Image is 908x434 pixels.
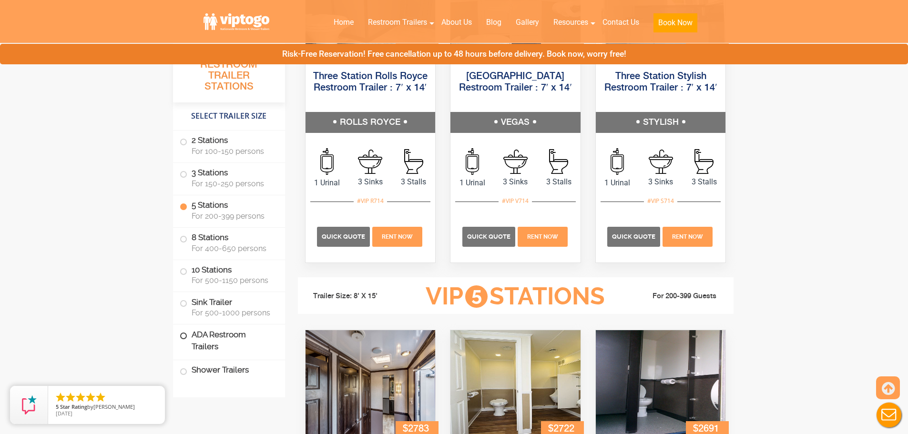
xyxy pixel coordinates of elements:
[180,324,278,357] label: ADA Restroom Trailers
[93,403,135,410] span: [PERSON_NAME]
[371,232,424,241] a: Rent Now
[662,232,714,241] a: Rent Now
[180,260,278,290] label: 10 Stations
[612,233,655,240] span: Quick Quote
[56,404,157,411] span: by
[317,232,371,241] a: Quick Quote
[180,195,278,225] label: 5 Stations
[595,12,646,33] a: Contact Us
[604,71,717,93] a: Three Station Stylish Restroom Trailer : 7′ x 14′
[173,107,285,125] h4: Select Trailer Size
[305,282,411,311] li: Trailer Size: 8' X 15'
[180,228,278,257] label: 8 Stations
[306,112,436,133] h5: ROLLS ROYCE
[639,176,683,188] span: 3 Sinks
[192,276,274,285] span: For 500-1150 persons
[173,45,285,102] h3: All Portable Restroom Trailer Stations
[434,12,479,33] a: About Us
[683,176,726,188] span: 3 Stalls
[322,233,365,240] span: Quick Quote
[870,396,908,434] button: Live Chat
[479,12,509,33] a: Blog
[180,163,278,192] label: 3 Stations
[450,177,494,189] span: 1 Urinal
[361,12,434,33] a: Restroom Trailers
[649,150,673,174] img: an icon of sink
[467,233,510,240] span: Quick Quote
[653,13,697,32] button: Book Now
[192,212,274,221] span: For 200-399 persons
[56,403,59,410] span: 5
[306,177,349,189] span: 1 Urinal
[348,176,392,188] span: 3 Sinks
[95,392,106,403] li: 
[462,232,517,241] a: Quick Quote
[354,195,387,207] div: #VIP R714
[494,176,537,188] span: 3 Sinks
[509,12,546,33] a: Gallery
[382,233,413,240] span: Rent Now
[392,176,435,188] span: 3 Stalls
[180,131,278,160] label: 2 Stations
[644,195,677,207] div: #VIP S714
[192,244,274,253] span: For 400-650 persons
[313,71,428,93] a: Three Station Rolls Royce Restroom Trailer : 7′ x 14′
[55,392,66,403] li: 
[85,392,96,403] li: 
[358,150,382,174] img: an icon of sink
[65,392,76,403] li: 
[672,233,703,240] span: Rent Now
[192,308,274,317] span: For 500-1000 persons
[60,403,87,410] span: Star Rating
[546,12,595,33] a: Resources
[537,176,581,188] span: 3 Stalls
[596,112,726,133] h5: STYLISH
[320,148,334,175] img: an icon of urinal
[596,177,639,189] span: 1 Urinal
[607,232,662,241] a: Quick Quote
[192,179,274,188] span: For 150-250 persons
[404,149,423,174] img: an icon of Stall
[516,232,569,241] a: Rent Now
[499,195,532,207] div: #VIP V714
[646,12,704,38] a: Book Now
[180,292,278,322] label: Sink Trailer
[620,291,727,302] li: For 200-399 Guests
[611,148,624,175] img: an icon of urinal
[75,392,86,403] li: 
[527,233,558,240] span: Rent Now
[459,71,572,93] a: [GEOGRAPHIC_DATA] Restroom Trailer : 7′ x 14′
[180,360,278,381] label: Shower Trailers
[20,395,39,414] img: Review Rating
[450,112,581,133] h5: VEGAS
[56,410,72,417] span: [DATE]
[503,150,528,174] img: an icon of sink
[466,148,479,175] img: an icon of urinal
[694,149,714,174] img: an icon of Stall
[192,147,274,156] span: For 100-150 persons
[411,283,620,310] h3: VIP Stations
[465,285,488,308] span: 5
[549,149,568,174] img: an icon of Stall
[326,12,361,33] a: Home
